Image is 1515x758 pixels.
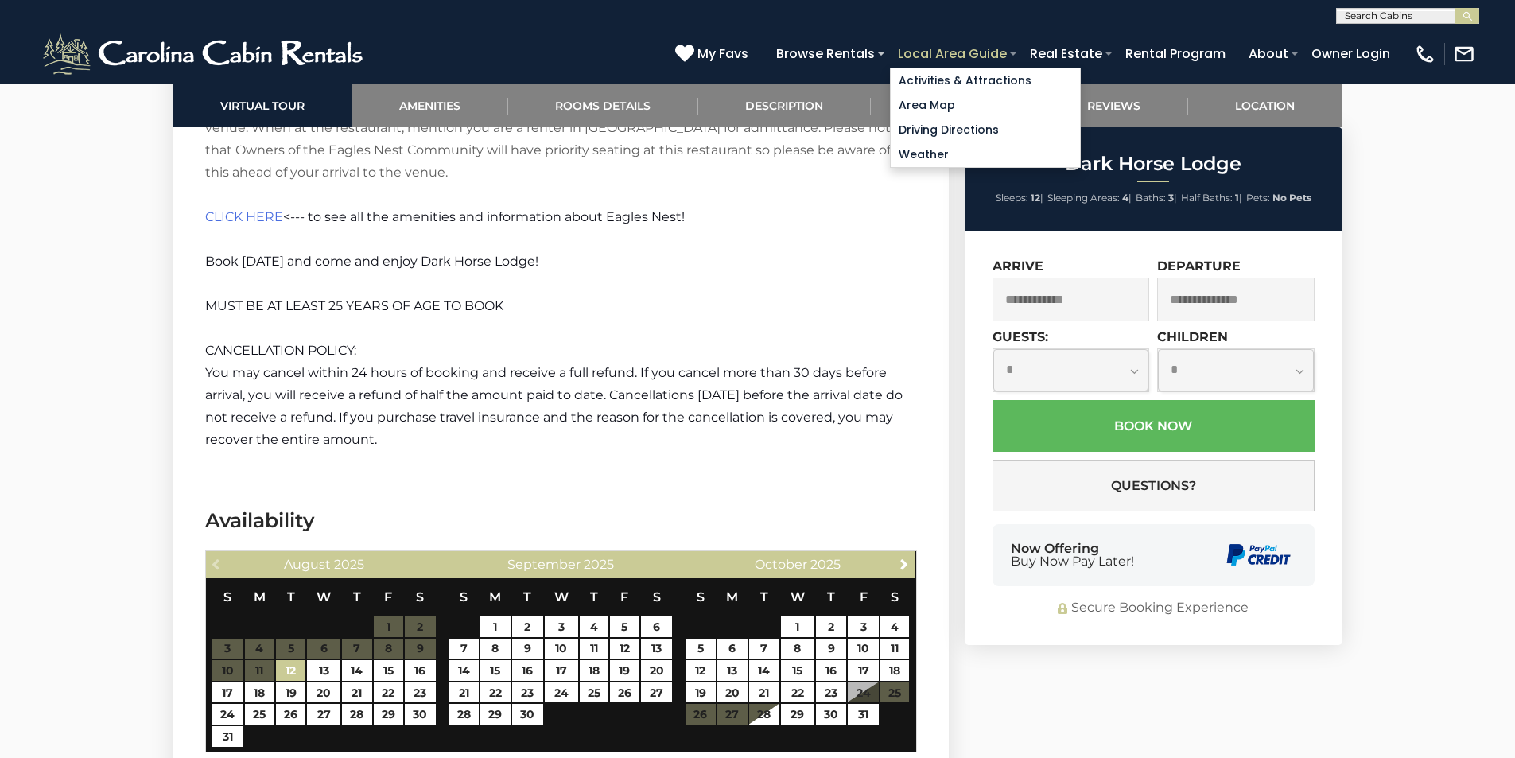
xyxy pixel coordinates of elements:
[205,343,356,358] span: CANCELLATION POLICY:
[276,682,305,703] a: 19
[205,298,503,313] span: MUST BE AT LEAST 25 YEARS OF AGE TO BOOK
[545,660,578,681] a: 17
[545,639,578,659] a: 10
[848,616,879,637] a: 3
[816,639,847,659] a: 9
[1117,40,1233,68] a: Rental Program
[1011,542,1134,568] div: Now Offering
[212,726,243,747] a: 31
[283,209,685,224] span: <--- to see all the amenities and information about Eagles Nest!
[416,589,424,604] span: Saturday
[993,599,1315,617] div: Secure Booking Experience
[374,660,403,681] a: 15
[317,589,331,604] span: Wednesday
[223,589,231,604] span: Sunday
[675,44,752,64] a: My Favs
[384,589,392,604] span: Friday
[993,400,1315,452] button: Book Now
[254,589,266,604] span: Monday
[205,365,903,447] span: You may cancel within 24 hours of booking and receive a full refund. If you cancel more than 30 d...
[686,639,715,659] a: 5
[993,329,1048,344] label: Guests:
[1168,192,1174,204] strong: 3
[891,118,1080,142] a: Driving Directions
[1181,188,1242,208] li: |
[507,557,581,572] span: September
[880,639,909,659] a: 11
[641,682,672,703] a: 27
[810,557,841,572] span: 2025
[969,154,1338,174] h2: Dark Horse Lodge
[717,682,748,703] a: 20
[749,704,779,725] a: 28
[512,616,543,637] a: 2
[1453,43,1475,65] img: mail-regular-white.png
[480,616,510,637] a: 1
[205,209,283,224] a: CLICK HERE
[405,660,436,681] a: 16
[1047,188,1132,208] li: |
[374,704,403,725] a: 29
[894,554,914,573] a: Next
[1157,329,1228,344] label: Children
[816,660,847,681] a: 16
[610,660,639,681] a: 19
[996,192,1028,204] span: Sleeps:
[891,93,1080,118] a: Area Map
[307,682,340,703] a: 20
[212,704,243,725] a: 24
[686,682,715,703] a: 19
[1022,40,1110,68] a: Real Estate
[449,682,479,703] a: 21
[760,589,768,604] span: Tuesday
[1303,40,1398,68] a: Owner Login
[698,84,871,127] a: Description
[449,704,479,725] a: 28
[1272,192,1311,204] strong: No Pets
[781,682,814,703] a: 22
[686,660,715,681] a: 12
[512,660,543,681] a: 16
[891,589,899,604] span: Saturday
[993,258,1043,274] label: Arrive
[512,639,543,659] a: 9
[880,660,909,681] a: 18
[880,616,909,637] a: 4
[891,68,1080,93] a: Activities & Attractions
[276,704,305,725] a: 26
[641,660,672,681] a: 20
[205,254,538,269] span: Book [DATE] and come and enjoy Dark Horse Lodge!
[405,704,436,725] a: 30
[245,682,274,703] a: 18
[512,682,543,703] a: 23
[287,589,295,604] span: Tuesday
[898,558,911,570] span: Next
[848,639,879,659] a: 10
[580,660,608,681] a: 18
[781,660,814,681] a: 15
[816,704,847,725] a: 30
[749,660,779,681] a: 14
[749,639,779,659] a: 7
[374,682,403,703] a: 22
[641,616,672,637] a: 6
[276,660,305,681] a: 12
[449,639,479,659] a: 7
[1136,188,1177,208] li: |
[580,639,608,659] a: 11
[1181,192,1233,204] span: Half Baths:
[1040,84,1188,127] a: Reviews
[512,704,543,725] a: 30
[1188,84,1342,127] a: Location
[1235,192,1239,204] strong: 1
[307,660,340,681] a: 13
[848,704,879,725] a: 31
[342,660,371,681] a: 14
[284,557,331,572] span: August
[489,589,501,604] span: Monday
[334,557,364,572] span: 2025
[590,589,598,604] span: Thursday
[173,84,352,127] a: Virtual Tour
[480,704,510,725] a: 29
